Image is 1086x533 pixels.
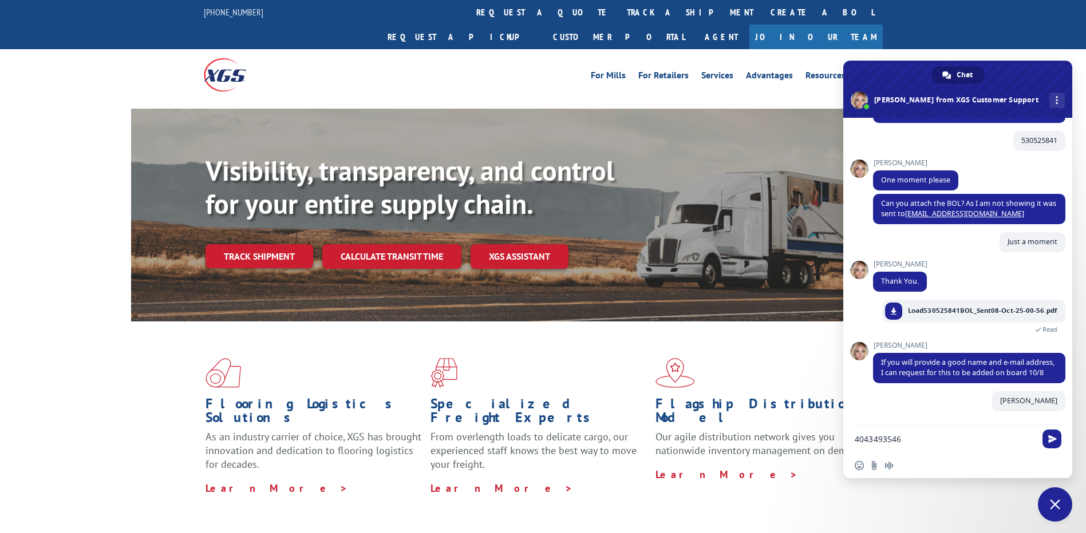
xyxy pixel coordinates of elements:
a: Agent [693,25,749,49]
b: Visibility, transparency, and control for your entire supply chain. [206,153,614,221]
span: Thank You. [881,276,919,286]
span: Just a moment [1008,237,1057,246]
img: xgs-icon-focused-on-flooring-red [431,358,457,388]
p: From overlength loads to delicate cargo, our experienced staff knows the best way to move your fr... [431,430,647,481]
a: Advantages [746,71,793,83]
h1: Flooring Logistics Solutions [206,397,422,430]
span: [PERSON_NAME] [873,341,1065,349]
div: More channels [1049,93,1065,108]
div: Close chat [1038,487,1072,522]
a: [EMAIL_ADDRESS][DOMAIN_NAME] [905,209,1024,218]
img: xgs-icon-flagship-distribution-model-red [655,358,695,388]
a: XGS ASSISTANT [471,244,568,269]
span: [PERSON_NAME] [1000,396,1057,405]
span: [PERSON_NAME] [873,159,958,167]
a: Learn More > [655,468,798,481]
h1: Flagship Distribution Model [655,397,872,430]
span: Audio message [884,461,894,470]
h1: Specialized Freight Experts [431,397,647,430]
div: Chat [932,66,984,83]
a: Learn More > [206,482,348,495]
a: Track shipment [206,244,313,268]
a: For Retailers [638,71,689,83]
span: Send [1042,429,1061,448]
textarea: Compose your message... [855,434,1036,444]
a: Learn More > [431,482,573,495]
a: For Mills [591,71,626,83]
span: Chat [957,66,973,83]
span: One moment please [881,175,950,185]
a: Request a pickup [379,25,544,49]
a: Calculate transit time [322,244,461,269]
a: Services [701,71,733,83]
a: Resources [805,71,846,83]
span: Our agile distribution network gives you nationwide inventory management on demand. [655,430,866,457]
span: If you will provide a good name and e-mail address, I can request for this to be added on board 10/8 [881,357,1055,377]
span: 530525841 [1021,136,1057,145]
span: Send a file [870,461,879,470]
span: Load530525841BOL_Sent08-Oct-25-00-56.pdf [908,305,1057,316]
span: As an industry carrier of choice, XGS has brought innovation and dedication to flooring logistics... [206,430,421,471]
span: Insert an emoji [855,461,864,470]
a: Customer Portal [544,25,693,49]
span: Read [1042,325,1057,333]
img: xgs-icon-total-supply-chain-intelligence-red [206,358,241,388]
a: Join Our Team [749,25,883,49]
a: [PHONE_NUMBER] [204,6,263,18]
span: [PERSON_NAME] [873,260,927,268]
span: Can you attach the BOL? As I am not showing it was sent to [881,198,1056,218]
